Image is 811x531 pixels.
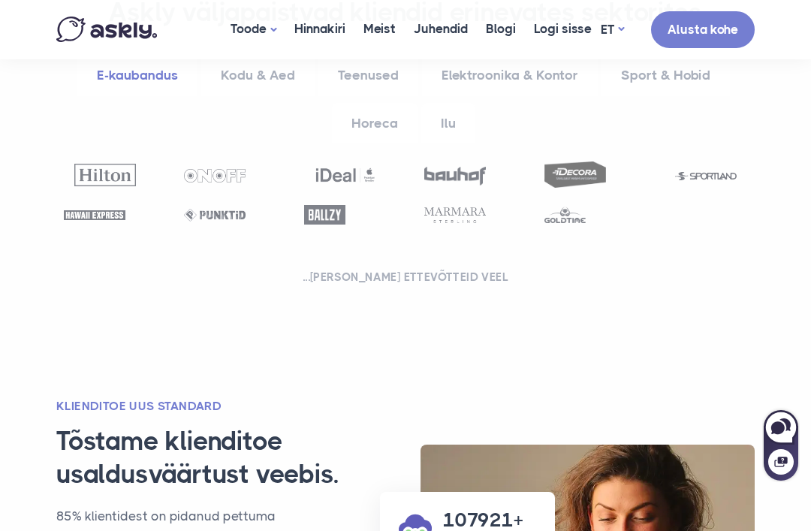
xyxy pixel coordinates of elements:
img: Bauhof [424,167,486,186]
img: Sportland [675,172,737,180]
img: Ideal [315,163,376,187]
img: Goldtime [544,207,586,223]
h3: Tõstame klienditoe usaldusväärtust veebis. [56,425,348,490]
a: Alusta kohe [651,11,755,48]
a: Ilu [421,103,475,144]
a: Sport & Hobid [601,55,730,96]
a: Teenused [318,55,418,96]
a: Horeca [332,103,418,144]
img: OnOff [184,169,246,183]
h2: ...[PERSON_NAME] ettevõtteid veel [56,270,755,285]
img: Askly [56,17,157,42]
a: Kodu & Aed [201,55,315,96]
a: ET [601,19,624,41]
a: Elektroonika & Kontor [422,55,598,96]
a: E-kaubandus [77,55,197,96]
iframe: Askly chat [762,407,800,482]
img: Hawaii Express [64,210,125,220]
img: Hilton [74,164,136,187]
img: Ballzy [304,205,345,225]
img: Punktid [184,209,246,222]
h2: KLIENDITOE UUS STANDARD [56,398,330,415]
img: Marmara Sterling [424,207,486,223]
